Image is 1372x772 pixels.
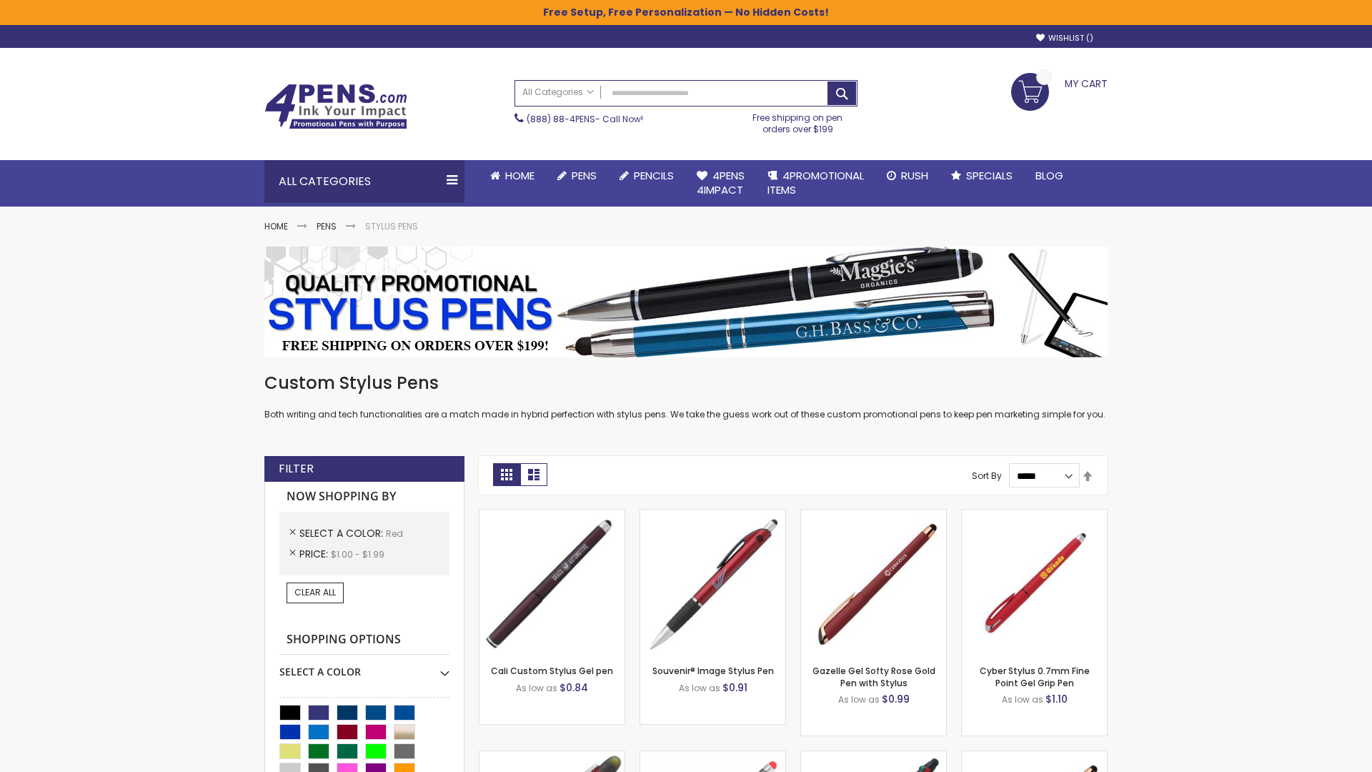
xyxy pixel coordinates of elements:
img: Stylus Pens [264,247,1108,357]
span: $0.99 [882,692,910,706]
a: Cyber Stylus 0.7mm Fine Point Gel Grip Pen [980,665,1090,688]
a: All Categories [515,81,601,104]
a: Pens [546,160,608,192]
span: All Categories [522,86,594,98]
div: Free shipping on pen orders over $199 [738,107,858,135]
a: Rush [875,160,940,192]
span: $1.00 - $1.99 [331,548,384,560]
span: Clear All [294,586,336,598]
span: 4PROMOTIONAL ITEMS [767,168,864,197]
a: Home [479,160,546,192]
span: Red [386,528,403,540]
label: Sort By [972,470,1002,482]
img: Gazelle Gel Softy Rose Gold Pen with Stylus-Red [801,510,946,655]
span: Home [505,168,535,183]
a: Gazelle Gel Softy Rose Gold Pen with Stylus-Red [801,509,946,521]
span: $1.10 [1045,692,1068,706]
a: Wishlist [1036,33,1093,44]
a: Clear All [287,583,344,603]
div: All Categories [264,160,464,203]
div: Both writing and tech functionalities are a match made in hybrid perfection with stylus pens. We ... [264,372,1108,421]
span: As low as [516,682,557,694]
span: Pens [572,168,597,183]
span: - Call Now! [527,113,643,125]
strong: Now Shopping by [279,482,449,512]
span: Price [299,547,331,561]
a: Souvenir® Jalan Highlighter Stylus Pen Combo-Red [479,751,625,763]
span: $0.84 [560,681,588,695]
span: As low as [1002,693,1043,706]
a: 4PROMOTIONALITEMS [756,160,875,207]
span: As low as [679,682,720,694]
a: Souvenir® Image Stylus Pen [652,665,774,677]
a: (888) 88-4PENS [527,113,595,125]
a: Cyber Stylus 0.7mm Fine Point Gel Grip Pen-Red [962,509,1107,521]
span: Pencils [634,168,674,183]
span: Blog [1035,168,1063,183]
span: Rush [901,168,928,183]
span: As low as [838,693,880,706]
strong: Filter [279,461,314,477]
a: Gazelle Gel Softy Rose Gold Pen with Stylus [812,665,935,688]
div: Select A Color [279,655,449,679]
a: Specials [940,160,1024,192]
a: Home [264,220,288,232]
a: Cali Custom Stylus Gel pen-Red [479,509,625,521]
a: Souvenir® Image Stylus Pen-Red [640,509,785,521]
h1: Custom Stylus Pens [264,372,1108,395]
a: Pencils [608,160,685,192]
strong: Shopping Options [279,625,449,655]
span: Select A Color [299,526,386,540]
img: Souvenir® Image Stylus Pen-Red [640,510,785,655]
span: Specials [966,168,1013,183]
a: Cali Custom Stylus Gel pen [491,665,613,677]
strong: Grid [493,463,520,486]
a: Pens [317,220,337,232]
a: 4Pens4impact [685,160,756,207]
a: Islander Softy Gel with Stylus - ColorJet Imprint-Red [640,751,785,763]
img: 4Pens Custom Pens and Promotional Products [264,84,407,129]
a: Orbitor 4 Color Assorted Ink Metallic Stylus Pens-Red [801,751,946,763]
a: Blog [1024,160,1075,192]
img: Cali Custom Stylus Gel pen-Red [479,510,625,655]
strong: Stylus Pens [365,220,418,232]
span: 4Pens 4impact [697,168,745,197]
span: $0.91 [722,681,747,695]
img: Cyber Stylus 0.7mm Fine Point Gel Grip Pen-Red [962,510,1107,655]
a: Gazelle Gel Softy Rose Gold Pen with Stylus - ColorJet-Red [962,751,1107,763]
